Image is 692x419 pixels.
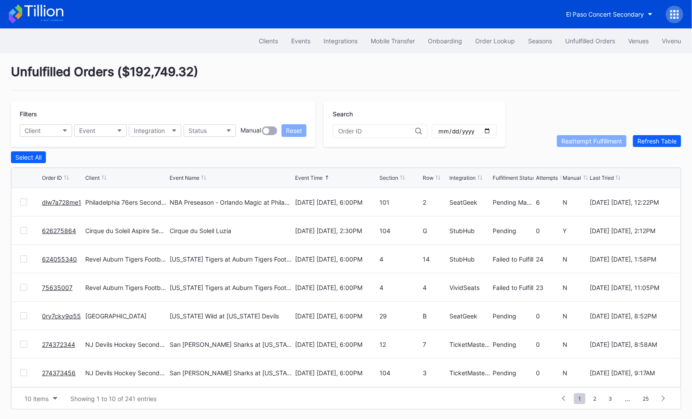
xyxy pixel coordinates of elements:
div: Manual [240,126,261,135]
div: [DATE] [DATE], 6:00PM [295,284,377,291]
div: N [563,312,588,320]
div: [DATE] [DATE], 6:00PM [295,369,377,377]
div: Vivenu [662,37,681,45]
button: Unfulfilled Orders [559,33,622,49]
div: TicketMasterResale [449,369,490,377]
div: 0 [536,312,560,320]
div: N [563,284,588,291]
span: 25 [638,393,653,404]
div: Refresh Table [637,137,677,145]
div: [US_STATE] Tigers at Auburn Tigers Football [170,284,293,291]
div: Events [291,37,310,45]
div: San [PERSON_NAME] Sharks at [US_STATE] Devils [170,341,293,348]
div: Fulfillment Status [493,175,535,181]
div: Failed to Fulfill [493,255,534,263]
div: Pending [493,312,534,320]
div: Unfulfilled Orders ( $192,749.32 ) [11,64,681,91]
div: [US_STATE] Wild at [US_STATE] Devils [170,312,279,320]
div: Revel Auburn Tigers Football Secondary [85,255,167,263]
div: San [PERSON_NAME] Sharks at [US_STATE] Devils [170,369,293,377]
div: ... [618,395,636,402]
a: Venues [622,33,655,49]
div: Showing 1 to 10 of 241 entries [70,395,156,402]
div: G [423,227,447,234]
div: SeatGeek [449,199,490,206]
div: [DATE] [DATE], 12:22PM [590,199,672,206]
div: 104 [379,227,421,234]
div: Row [423,175,434,181]
div: Y [563,227,588,234]
div: Client [24,127,41,134]
div: [DATE] [DATE], 8:58AM [590,341,672,348]
button: Events [285,33,317,49]
div: 12 [379,341,421,348]
div: SeatGeek [449,312,490,320]
button: Refresh Table [633,135,681,147]
div: [DATE] [DATE], 2:12PM [590,227,672,234]
div: Order Lookup [475,37,515,45]
div: Select All [15,154,42,161]
div: N [563,255,588,263]
div: 2 [423,199,447,206]
div: Cirque du Soleil Luzia [170,227,231,234]
div: TicketMasterResale [449,341,490,348]
a: Clients [252,33,285,49]
div: NJ Devils Hockey Secondary [85,341,167,348]
button: Status [184,124,236,137]
div: 7 [423,341,447,348]
div: Seasons [528,37,552,45]
div: Filters [20,110,306,118]
div: Status [188,127,207,134]
button: Vivenu [655,33,688,49]
button: Mobile Transfer [364,33,421,49]
div: Pending [493,341,534,348]
div: [DATE] [DATE], 6:00PM [295,199,377,206]
div: 4 [379,284,421,291]
button: Reset [282,124,306,137]
button: El Paso Concert Secondary [560,6,659,22]
div: Unfulfilled Orders [565,37,615,45]
div: Philadelphia 76ers Secondary [85,199,167,206]
div: Failed to Fulfill [493,284,534,291]
div: 23 [536,284,560,291]
div: 6 [536,199,560,206]
div: StubHub [449,227,490,234]
div: NJ Devils Hockey Secondary [85,369,167,377]
a: dlw7a728me1 [42,199,81,206]
div: Clients [259,37,278,45]
button: Seasons [522,33,559,49]
div: Revel Auburn Tigers Football Secondary [85,284,167,291]
span: 2 [589,393,601,404]
div: [DATE] [DATE], 11:05PM [590,284,672,291]
div: 10 items [24,395,49,402]
div: [DATE] [DATE], 6:00PM [295,312,377,320]
button: Onboarding [421,33,469,49]
div: 4 [423,284,447,291]
div: VividSeats [449,284,490,291]
a: 0ry7cky9q55 [42,312,81,320]
div: Reattempt Fulfillment [561,137,622,145]
div: [DATE] [DATE], 6:00PM [295,255,377,263]
div: 0 [536,341,560,348]
div: 0 [536,227,560,234]
button: Order Lookup [469,33,522,49]
div: 4 [379,255,421,263]
button: 10 items [20,393,62,405]
div: Event [79,127,95,134]
div: 29 [379,312,421,320]
div: Venues [628,37,649,45]
div: 101 [379,199,421,206]
div: 0 [536,369,560,377]
div: Manual [563,175,581,181]
span: 3 [604,393,616,404]
div: Integration [449,175,476,181]
div: Pending Manual [493,199,534,206]
div: Integration [134,127,165,134]
div: N [563,369,588,377]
